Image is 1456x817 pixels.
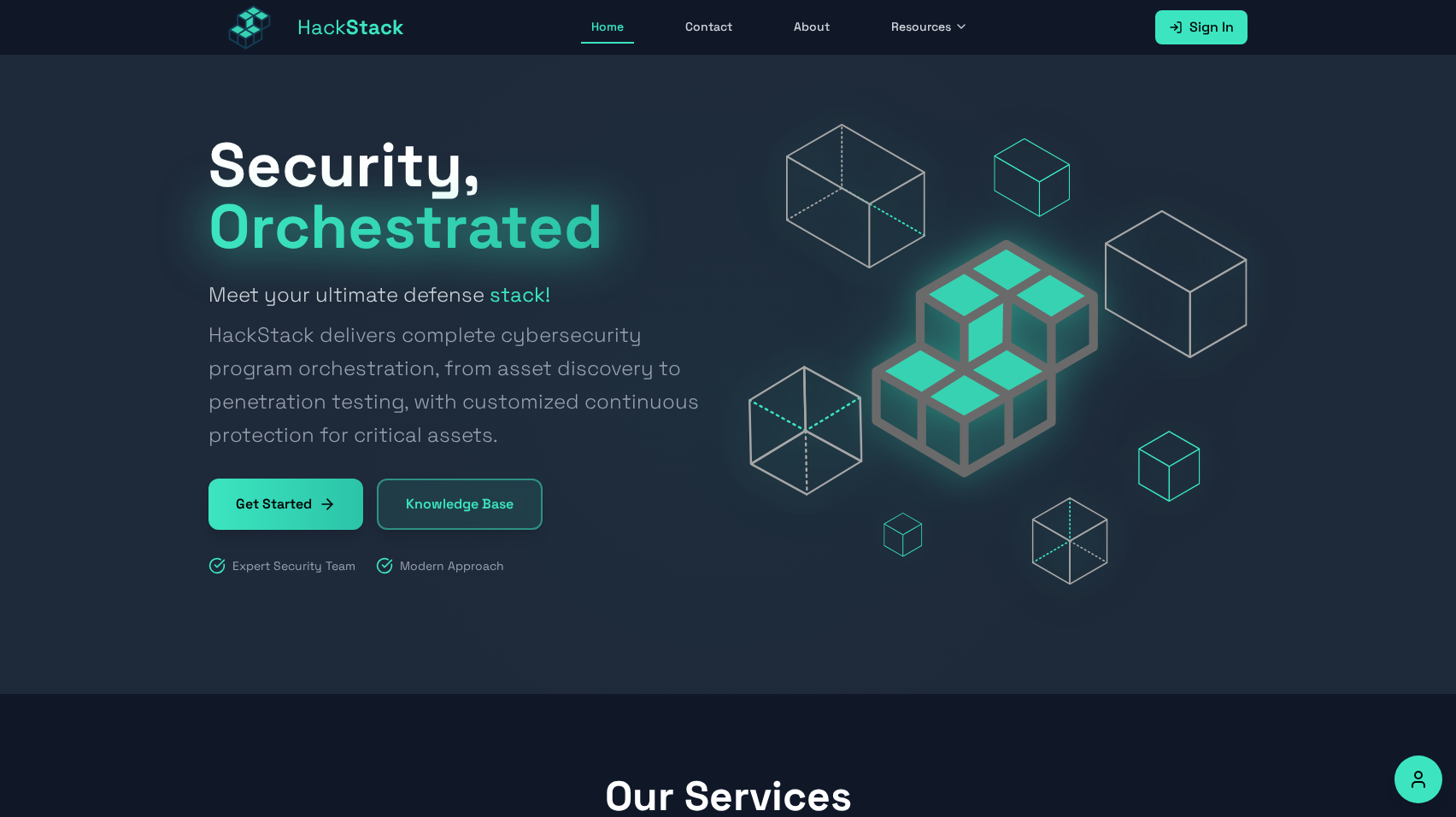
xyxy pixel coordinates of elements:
h2: Meet your ultimate defense [208,278,707,451]
h1: Security, [208,134,707,257]
span: Hack [297,14,404,41]
div: Modern Approach [376,557,504,574]
a: Home [581,11,634,44]
span: Resources [891,18,951,35]
div: Expert Security Team [208,557,355,574]
button: Resources [881,11,978,44]
span: HackStack delivers complete cybersecurity program orchestration, from asset discovery to penetrat... [208,318,707,451]
span: Orchestrated [208,187,603,266]
h2: Our Services [208,776,1248,817]
span: Sign In [1189,17,1234,38]
a: About [784,11,840,44]
button: Accessibility Options [1394,755,1442,803]
a: Get Started [208,479,363,530]
strong: stack! [490,281,550,308]
span: Stack [346,14,404,40]
a: Sign In [1155,10,1248,44]
a: Contact [675,11,743,44]
a: Knowledge Base [377,479,543,530]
